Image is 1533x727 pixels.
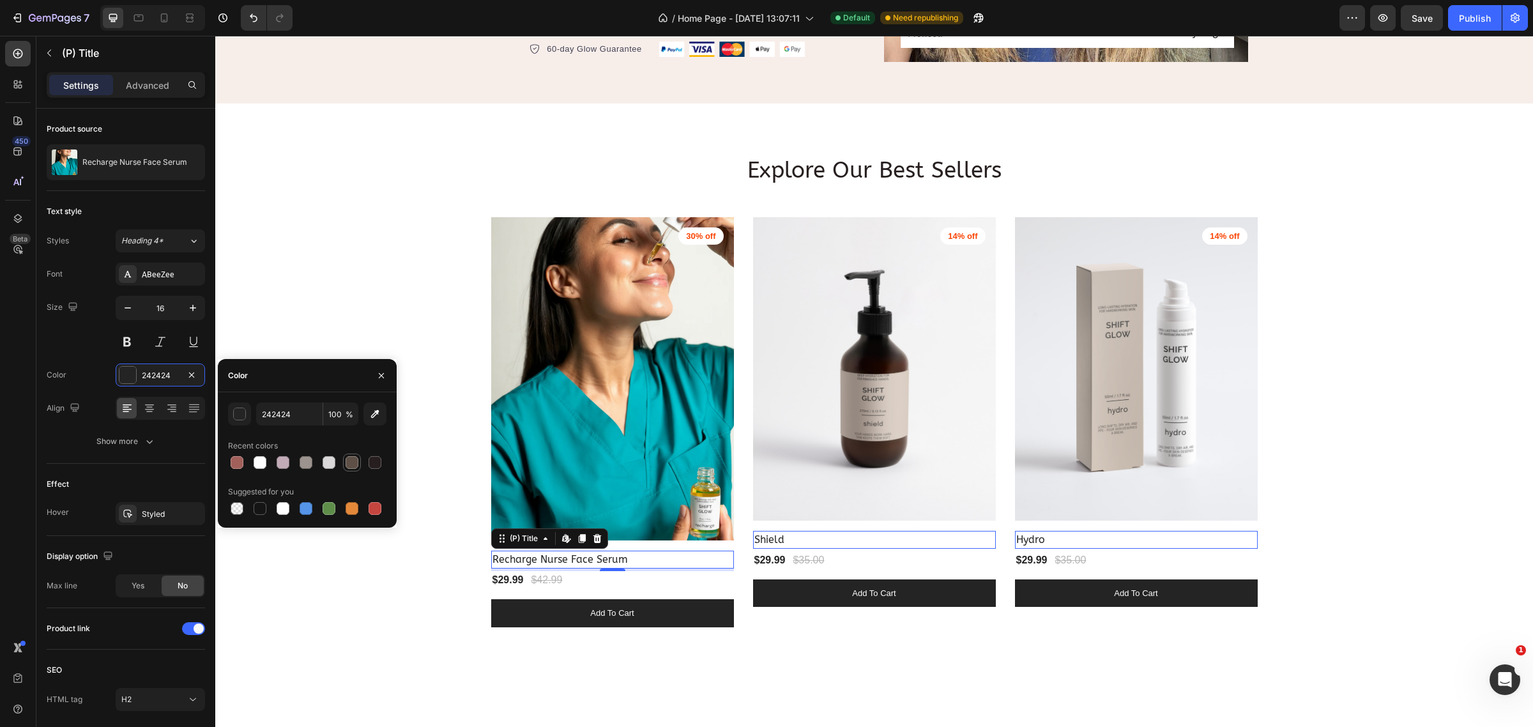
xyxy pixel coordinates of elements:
[637,551,680,564] div: Add to cart
[346,409,353,420] span: %
[256,402,323,425] input: Eg: FFFFFF
[142,509,202,520] div: Styled
[276,535,310,553] div: $29.99
[63,79,99,92] p: Settings
[276,119,1042,151] h2: Rich Text Editor. Editing area: main
[121,694,132,704] span: H2
[47,580,77,592] div: Max line
[678,11,800,25] span: Home Page - [DATE] 13:07:11
[538,544,781,572] button: Add to cart
[47,400,82,417] div: Align
[47,623,90,634] div: Product link
[12,136,31,146] div: 450
[121,235,164,247] span: Heading 4*
[276,181,519,505] a: Recharge Nurse Face Serum
[899,551,942,564] div: Add to cart
[62,45,200,61] p: (P) Title
[84,10,89,26] p: 7
[987,192,1032,210] pre: 14% off
[47,235,69,247] div: Styles
[276,563,519,592] button: Add to cart
[47,664,62,676] div: SEO
[47,507,69,518] div: Hover
[228,440,278,452] div: Recent colors
[672,11,675,25] span: /
[1490,664,1520,695] iframe: Intercom live chat
[241,5,293,31] div: Undo/Redo
[47,268,63,280] div: Font
[126,79,169,92] p: Advanced
[1401,5,1443,31] button: Save
[215,36,1533,727] iframe: Design area
[800,181,1042,485] a: Hydro
[800,495,1042,513] a: Hydro
[725,192,770,210] pre: 14% off
[5,5,95,31] button: 7
[538,181,781,485] a: Shield
[47,206,82,217] div: Text style
[47,694,82,705] div: HTML tag
[292,497,325,509] div: (P) Title
[576,516,610,533] div: $35.00
[276,515,519,533] a: Recharge Nurse Face Serum
[47,430,205,453] button: Show more
[800,544,1042,572] button: Add to cart
[116,688,205,711] button: H2
[538,181,781,485] img: ShiftGlow Shield hand cream on white background — fast-absorbing hydration for healthcare workers
[463,192,508,210] pre: 30% off
[1459,11,1491,25] div: Publish
[1412,13,1433,24] span: Save
[96,435,156,448] div: Show more
[82,158,187,167] p: Recharge Nurse Face Serum
[375,571,418,584] div: Add to cart
[228,370,248,381] div: Color
[47,478,69,490] div: Effect
[47,299,80,316] div: Size
[1516,645,1526,655] span: 1
[47,369,66,381] div: Color
[228,486,294,498] div: Suggested for you
[116,229,205,252] button: Heading 4*
[1448,5,1502,31] button: Publish
[277,120,1041,149] p: Explore Our Best Sellers
[142,269,202,280] div: ABeeZee
[538,495,781,513] a: Shield
[538,516,572,533] div: $29.99
[142,370,179,381] div: 242424
[800,516,834,533] div: $29.99
[47,548,116,565] div: Display option
[52,149,77,175] img: product feature img
[800,181,1042,485] img: ShiftGlow Hydro Niacinamide Gel Moisturiser on white background for dry, stressed skin
[893,12,958,24] span: Need republishing
[10,234,31,244] div: Beta
[314,535,348,553] div: $42.99
[47,123,102,135] div: Product source
[843,12,870,24] span: Default
[132,580,144,592] span: Yes
[838,516,872,533] div: $35.00
[178,580,188,592] span: No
